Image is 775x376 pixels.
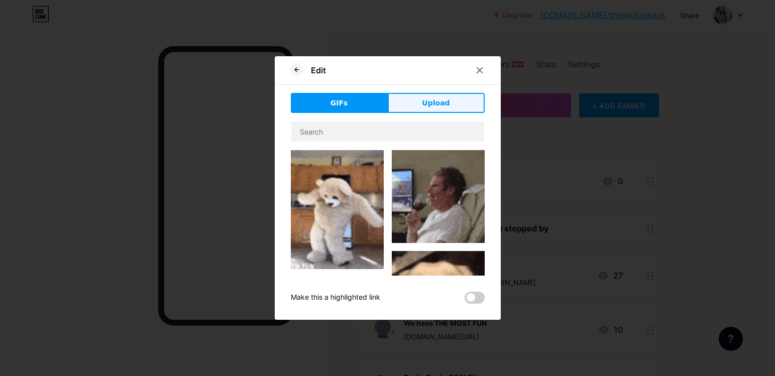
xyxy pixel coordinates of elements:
[291,292,380,304] div: Make this a highlighted link
[392,251,485,367] img: Gihpy
[392,150,485,243] img: Gihpy
[311,64,326,76] div: Edit
[388,93,485,113] button: Upload
[291,93,388,113] button: GIFs
[291,121,484,142] input: Search
[330,98,348,108] span: GIFs
[291,150,384,269] img: Gihpy
[422,98,450,108] span: Upload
